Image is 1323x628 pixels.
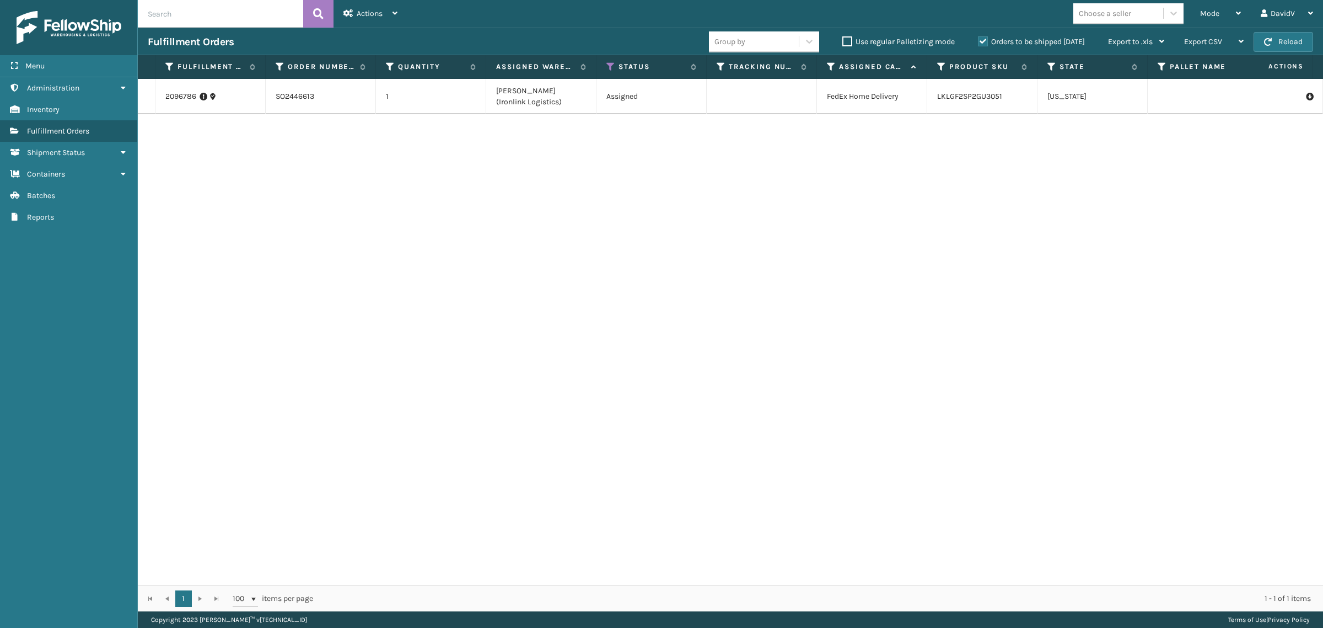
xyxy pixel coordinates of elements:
label: Quantity [398,62,465,72]
label: Pallet Name [1170,62,1236,72]
label: State [1060,62,1126,72]
span: Inventory [27,105,60,114]
span: items per page [233,590,313,607]
td: [PERSON_NAME] (Ironlink Logistics) [486,79,596,114]
i: Pull Label [1306,91,1313,102]
button: Reload [1254,32,1313,52]
span: Containers [27,169,65,179]
a: LKLGF2SP2GU3051 [937,92,1002,101]
span: Batches [27,191,55,200]
label: Assigned Carrier Service [839,62,906,72]
label: Status [619,62,685,72]
p: Copyright 2023 [PERSON_NAME]™ v [TECHNICAL_ID] [151,611,307,628]
span: Export CSV [1184,37,1222,46]
label: Product SKU [949,62,1016,72]
label: Use regular Palletizing mode [842,37,955,46]
td: FedEx Home Delivery [817,79,927,114]
td: [US_STATE] [1037,79,1148,114]
label: Tracking Number [729,62,795,72]
div: Group by [714,36,745,47]
label: Order Number [288,62,354,72]
h3: Fulfillment Orders [148,35,234,49]
label: Assigned Warehouse [496,62,575,72]
label: Fulfillment Order Id [178,62,244,72]
a: Terms of Use [1228,616,1266,624]
div: 1 - 1 of 1 items [329,593,1311,604]
span: Reports [27,212,54,222]
span: Actions [357,9,383,18]
span: Export to .xls [1108,37,1153,46]
img: logo [17,11,121,44]
span: Shipment Status [27,148,85,157]
td: SO2446613 [266,79,376,114]
span: Administration [27,83,79,93]
label: Orders to be shipped [DATE] [978,37,1085,46]
a: 2096786 [165,91,196,102]
a: Privacy Policy [1268,616,1310,624]
div: Choose a seller [1079,8,1131,19]
td: 1 [376,79,486,114]
span: 100 [233,593,249,604]
span: Actions [1234,57,1310,76]
a: 1 [175,590,192,607]
div: | [1228,611,1310,628]
span: Menu [25,61,45,71]
span: Mode [1200,9,1219,18]
span: Fulfillment Orders [27,126,89,136]
td: Assigned [596,79,707,114]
